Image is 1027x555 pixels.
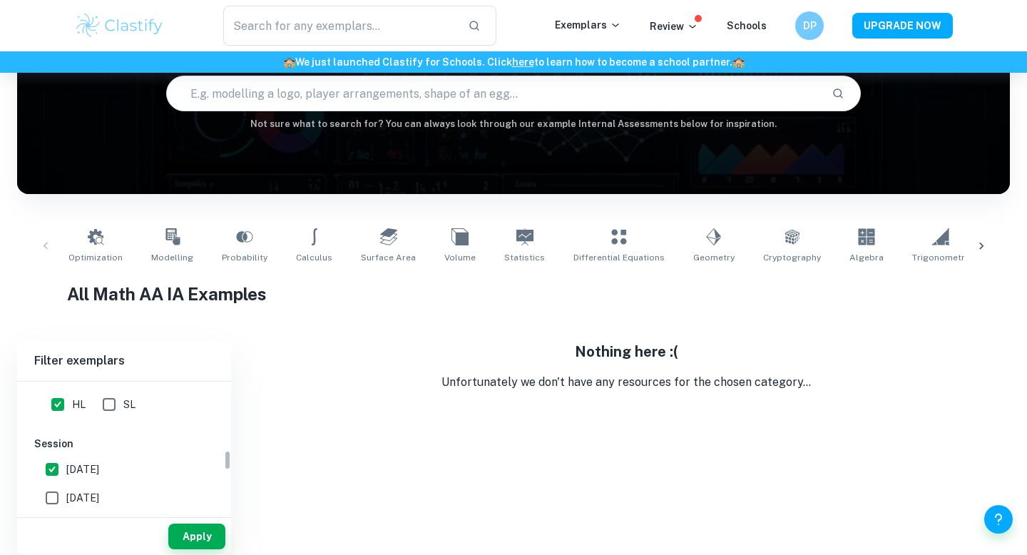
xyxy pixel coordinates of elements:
span: Trigonometry [912,251,969,264]
span: Optimization [68,251,123,264]
span: 🏫 [732,56,745,68]
span: Modelling [151,251,193,264]
span: Probability [222,251,267,264]
h5: Nothing here :( [242,341,1010,362]
span: Surface Area [361,251,416,264]
input: Search for any exemplars... [223,6,456,46]
p: Exemplars [555,17,621,33]
button: Apply [168,524,225,549]
span: Cryptography [763,251,821,264]
span: Volume [444,251,476,264]
button: Search [826,81,850,106]
span: Calculus [296,251,332,264]
h6: Filter exemplars [17,341,231,381]
h1: All Math AA IA Examples [67,281,961,307]
span: HL [72,397,86,412]
img: Clastify logo [74,11,165,40]
p: Unfortunately we don't have any resources for the chosen category... [242,374,1010,391]
input: E.g. modelling a logo, player arrangements, shape of an egg... [167,73,820,113]
h6: Session [34,436,214,452]
span: [DATE] [66,462,99,477]
h6: DP [802,18,818,34]
span: [DATE] [66,490,99,506]
h6: Not sure what to search for? You can always look through our example Internal Assessments below f... [17,117,1010,131]
p: Review [650,19,698,34]
h6: We just launched Clastify for Schools. Click to learn how to become a school partner. [3,54,1024,70]
span: Algebra [849,251,884,264]
button: DP [795,11,824,40]
a: Schools [727,20,767,31]
span: 🏫 [283,56,295,68]
span: Differential Equations [573,251,665,264]
span: Geometry [693,251,735,264]
a: here [512,56,534,68]
button: Help and Feedback [984,505,1013,534]
span: SL [123,397,136,412]
span: Statistics [504,251,545,264]
button: UPGRADE NOW [852,13,953,39]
